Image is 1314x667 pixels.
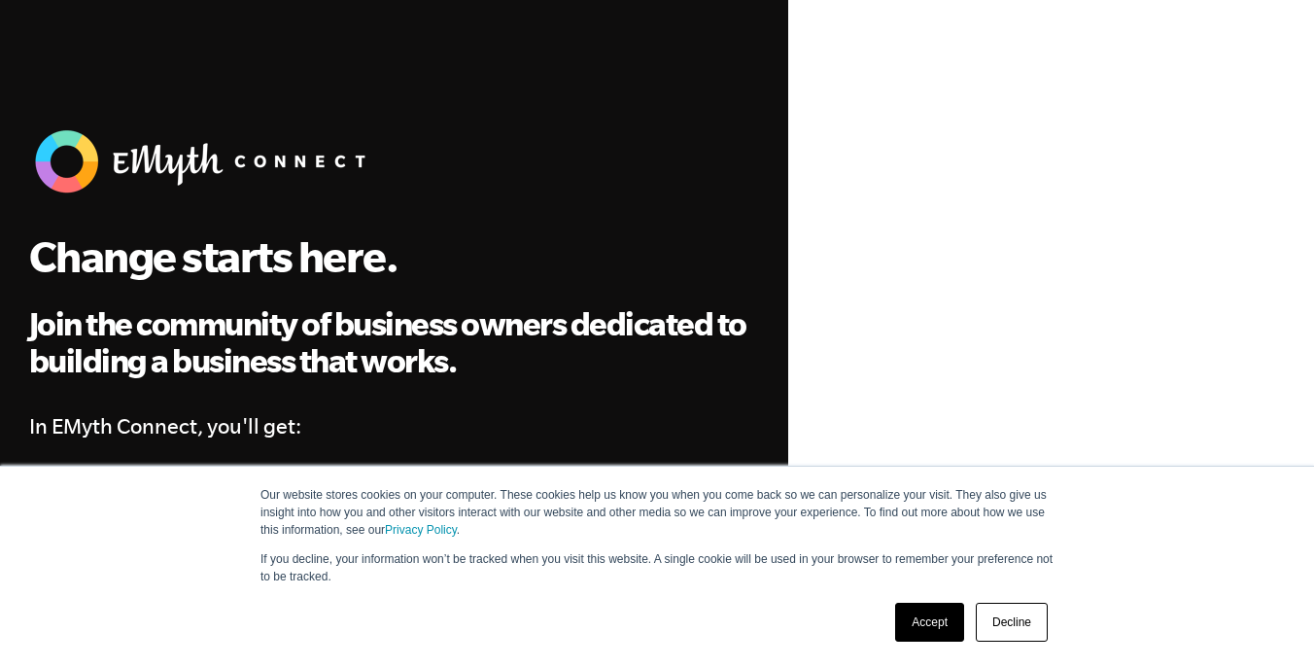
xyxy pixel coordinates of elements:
[260,486,1054,539] p: Our website stores cookies on your computer. These cookies help us know you when you come back so...
[976,603,1048,642] a: Decline
[29,305,760,380] h2: Join the community of business owners dedicated to building a business that works.
[29,124,379,198] img: EMyth Connect Banner w White Text
[1217,574,1314,667] iframe: Chat Widget
[29,230,760,282] h1: Change starts here.
[29,408,760,443] h4: In EMyth Connect, you'll get:
[260,550,1054,585] p: If you decline, your information won’t be tracked when you visit this website. A single cookie wi...
[895,603,964,642] a: Accept
[385,523,457,537] a: Privacy Policy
